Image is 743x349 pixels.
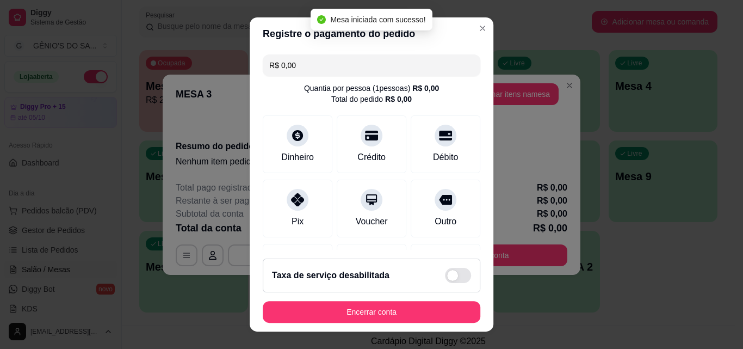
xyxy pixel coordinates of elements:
[330,15,425,24] span: Mesa iniciada com sucesso!
[269,54,474,76] input: Ex.: hambúrguer de cordeiro
[292,215,304,228] div: Pix
[317,15,326,24] span: check-circle
[263,301,480,323] button: Encerrar conta
[357,151,386,164] div: Crédito
[412,83,439,94] div: R$ 0,00
[250,17,493,50] header: Registre o pagamento do pedido
[304,83,439,94] div: Quantia por pessoa ( 1 pessoas)
[356,215,388,228] div: Voucher
[433,151,458,164] div: Débito
[474,20,491,37] button: Close
[272,269,389,282] h2: Taxa de serviço desabilitada
[331,94,412,105] div: Total do pedido
[435,215,456,228] div: Outro
[281,151,314,164] div: Dinheiro
[385,94,412,105] div: R$ 0,00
